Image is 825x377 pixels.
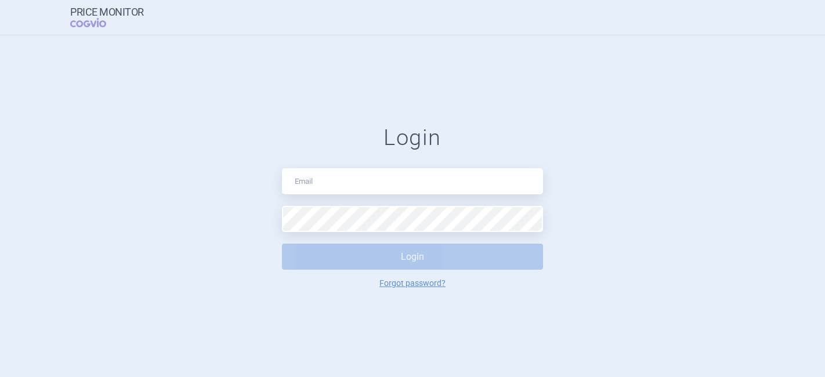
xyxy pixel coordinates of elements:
[282,125,543,151] h1: Login
[282,168,543,194] input: Email
[379,279,446,287] a: Forgot password?
[70,6,144,18] strong: Price Monitor
[282,244,543,270] button: Login
[70,6,144,28] a: Price MonitorCOGVIO
[70,18,122,27] span: COGVIO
